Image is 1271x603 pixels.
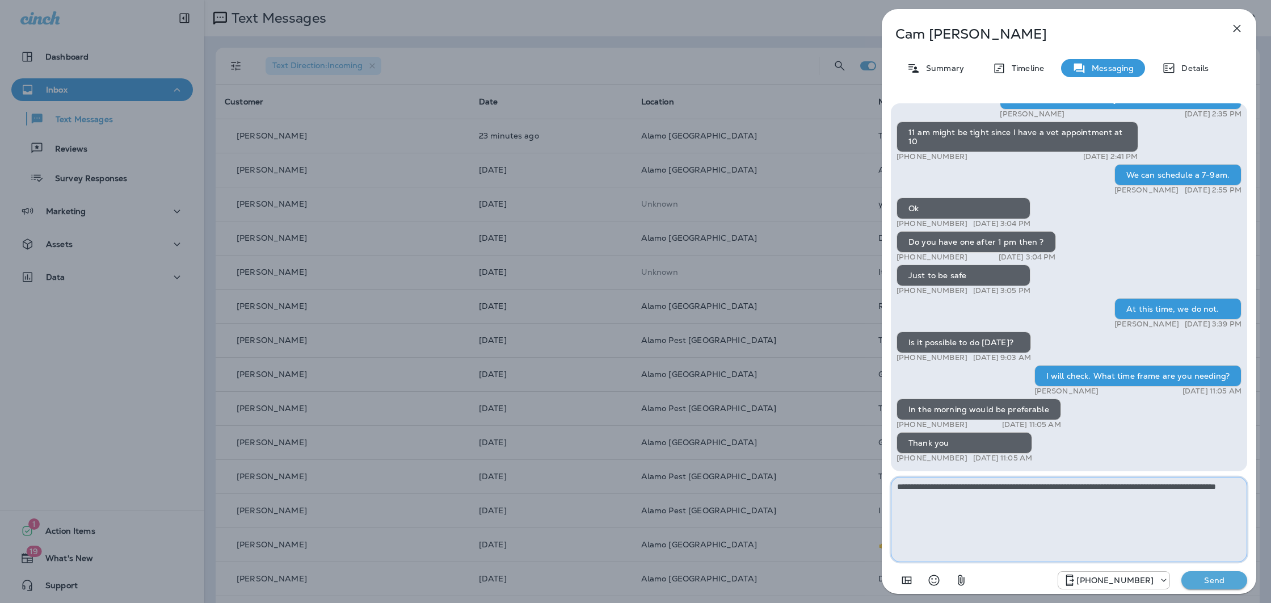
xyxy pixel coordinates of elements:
p: [PHONE_NUMBER] [897,420,967,429]
p: [DATE] 11:05 AM [1182,387,1241,396]
p: [PERSON_NAME] [1114,320,1179,329]
p: Timeline [1006,64,1044,73]
div: At this time, we do not. [1114,298,1241,320]
p: [DATE] 3:39 PM [1185,320,1241,329]
p: [PHONE_NUMBER] [897,286,967,295]
button: Send [1181,571,1247,589]
p: Details [1176,64,1209,73]
button: Add in a premade template [895,569,918,592]
p: [DATE] 11:05 AM [973,454,1032,463]
div: 11 am might be tight since I have a vet appointment at 10 [897,122,1138,152]
p: Messaging [1086,64,1134,73]
p: [DATE] 3:04 PM [999,253,1056,262]
div: Ok [897,198,1030,219]
p: [PHONE_NUMBER] [897,152,967,161]
div: +1 (817) 204-6820 [1058,573,1169,587]
div: I will check. What time frame are you needing? [1034,365,1241,387]
p: [PERSON_NAME] [1114,186,1179,195]
div: Thank you [897,432,1032,454]
p: [DATE] 2:41 PM [1083,152,1138,161]
p: [PERSON_NAME] [1034,387,1099,396]
div: We can schedule a 7-9am. [1114,164,1241,186]
p: [DATE] 11:05 AM [1002,420,1061,429]
div: In the morning would be preferable [897,399,1061,420]
div: Just to be safe [897,265,1030,286]
button: Select an emoji [923,569,945,592]
p: [DATE] 9:03 AM [973,353,1031,362]
p: [DATE] 3:04 PM [973,219,1030,228]
div: Do you have one after 1 pm then ? [897,231,1056,253]
p: Summary [920,64,964,73]
p: [PHONE_NUMBER] [897,253,967,262]
p: [PHONE_NUMBER] [1076,576,1154,585]
div: Is it possible to do [DATE]? [897,332,1031,353]
p: [DATE] 2:55 PM [1185,186,1241,195]
p: [PHONE_NUMBER] [897,454,967,463]
p: [PHONE_NUMBER] [897,219,967,228]
p: [DATE] 3:05 PM [973,286,1030,295]
p: [PHONE_NUMBER] [897,353,967,362]
p: Send [1190,575,1238,585]
p: [DATE] 2:35 PM [1185,110,1241,119]
p: [PERSON_NAME] [1000,110,1064,119]
p: Cam [PERSON_NAME] [895,26,1205,42]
